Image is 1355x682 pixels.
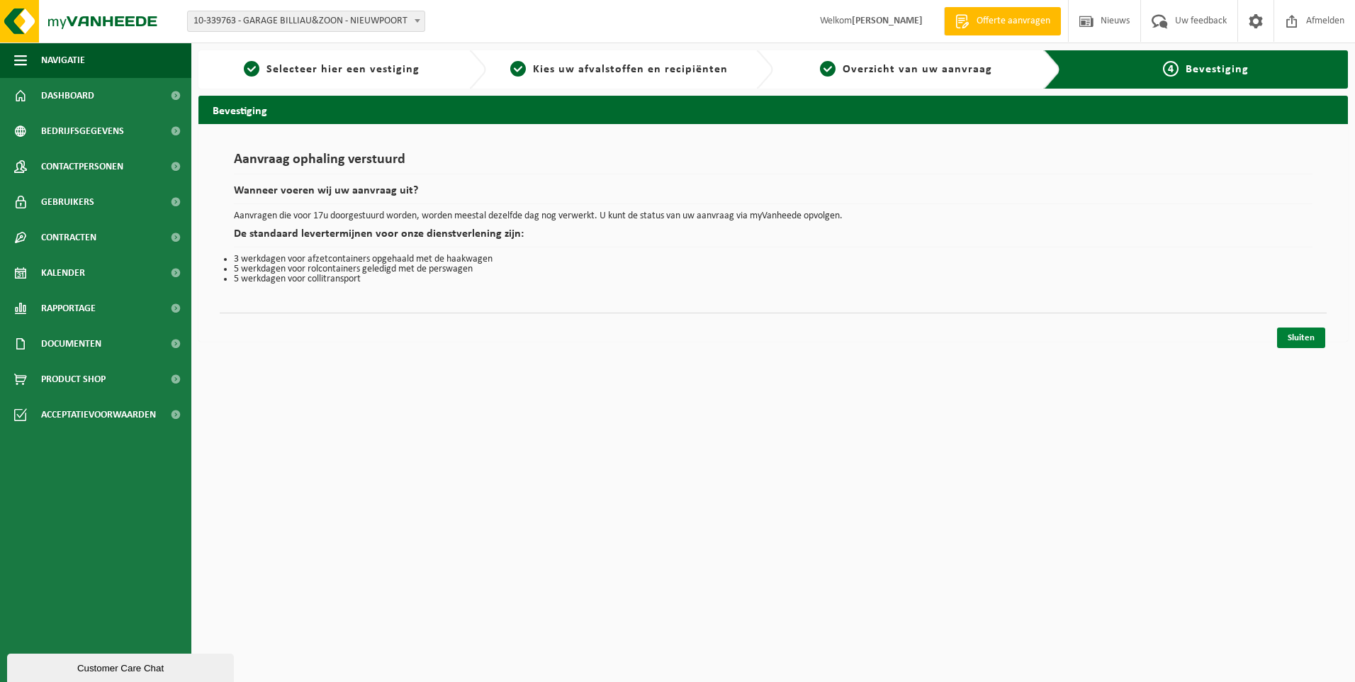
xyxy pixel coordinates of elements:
[973,14,1054,28] span: Offerte aanvragen
[493,61,746,78] a: 2Kies uw afvalstoffen en recipiënten
[533,64,728,75] span: Kies uw afvalstoffen en recipiënten
[206,61,458,78] a: 1Selecteer hier een vestiging
[244,61,259,77] span: 1
[852,16,923,26] strong: [PERSON_NAME]
[41,362,106,397] span: Product Shop
[510,61,526,77] span: 2
[234,264,1312,274] li: 5 werkdagen voor rolcontainers geledigd met de perswagen
[1163,61,1179,77] span: 4
[41,220,96,255] span: Contracten
[234,228,1312,247] h2: De standaard levertermijnen voor onze dienstverlening zijn:
[41,255,85,291] span: Kalender
[234,211,1312,221] p: Aanvragen die voor 17u doorgestuurd worden, worden meestal dezelfde dag nog verwerkt. U kunt de s...
[41,78,94,113] span: Dashboard
[41,149,123,184] span: Contactpersonen
[41,397,156,432] span: Acceptatievoorwaarden
[188,11,425,31] span: 10-339763 - GARAGE BILLIAU&ZOON - NIEUWPOORT
[1277,328,1325,348] a: Sluiten
[843,64,992,75] span: Overzicht van uw aanvraag
[266,64,420,75] span: Selecteer hier een vestiging
[944,7,1061,35] a: Offerte aanvragen
[41,326,101,362] span: Documenten
[234,255,1312,264] li: 3 werkdagen voor afzetcontainers opgehaald met de haakwagen
[7,651,237,682] iframe: chat widget
[41,184,94,220] span: Gebruikers
[41,291,96,326] span: Rapportage
[187,11,425,32] span: 10-339763 - GARAGE BILLIAU&ZOON - NIEUWPOORT
[780,61,1033,78] a: 3Overzicht van uw aanvraag
[41,43,85,78] span: Navigatie
[234,152,1312,174] h1: Aanvraag ophaling verstuurd
[41,113,124,149] span: Bedrijfsgegevens
[820,61,836,77] span: 3
[234,274,1312,284] li: 5 werkdagen voor collitransport
[234,185,1312,204] h2: Wanneer voeren wij uw aanvraag uit?
[198,96,1348,123] h2: Bevestiging
[1186,64,1249,75] span: Bevestiging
